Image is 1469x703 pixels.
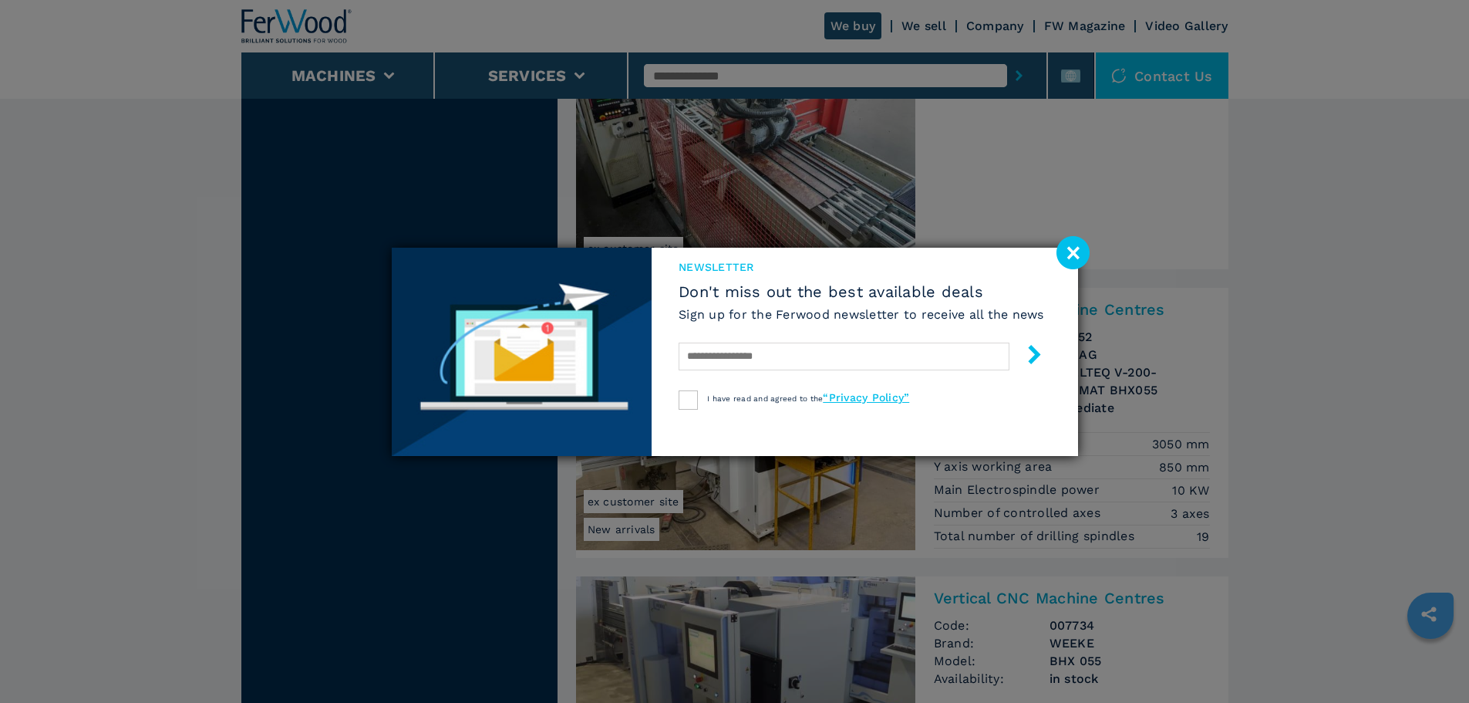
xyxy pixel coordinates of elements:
span: newsletter [679,259,1044,275]
button: submit-button [1009,339,1044,375]
span: I have read and agreed to the [707,394,909,403]
h6: Sign up for the Ferwood newsletter to receive all the news [679,306,1044,323]
a: “Privacy Policy” [823,391,909,404]
span: Don't miss out the best available deals [679,282,1044,301]
img: Newsletter image [392,248,652,456]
